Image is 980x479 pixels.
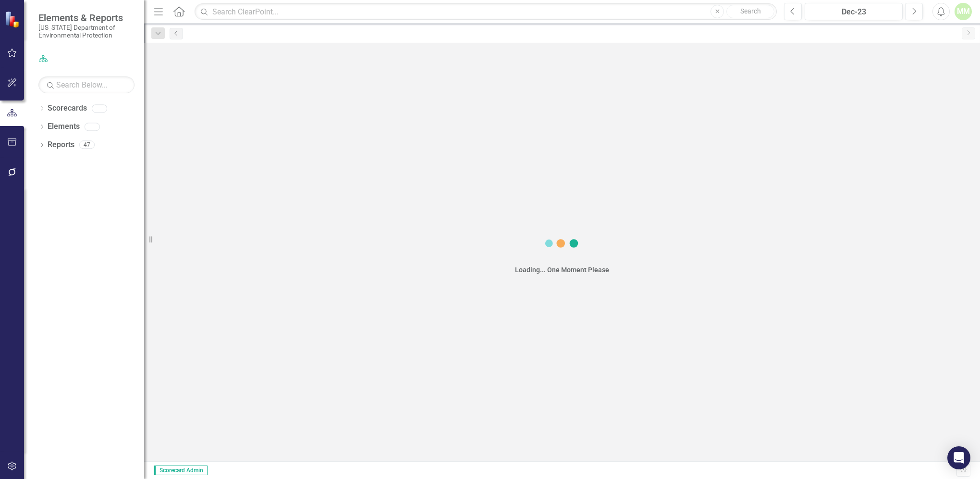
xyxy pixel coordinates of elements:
[195,3,777,20] input: Search ClearPoint...
[38,24,135,39] small: [US_STATE] Department of Environmental Protection
[726,5,774,18] button: Search
[154,466,208,475] span: Scorecard Admin
[79,141,95,149] div: 47
[515,265,609,275] div: Loading... One Moment Please
[740,7,761,15] span: Search
[48,121,80,132] a: Elements
[48,103,87,114] a: Scorecards
[48,139,74,151] a: Reports
[38,12,135,24] span: Elements & Reports
[5,11,22,28] img: ClearPoint Strategy
[805,3,903,20] button: Dec-23
[808,6,899,18] div: Dec-23
[947,446,970,469] div: Open Intercom Messenger
[955,3,972,20] button: MM
[38,76,135,93] input: Search Below...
